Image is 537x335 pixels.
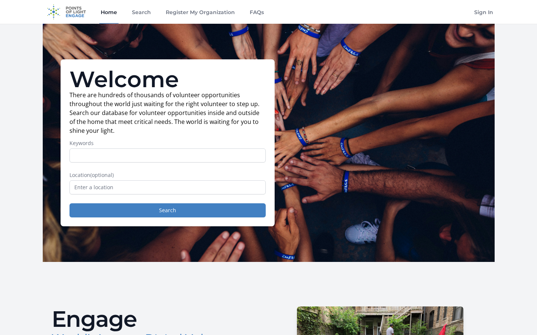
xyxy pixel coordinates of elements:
h1: Welcome [69,68,266,91]
input: Enter a location [69,180,266,194]
p: There are hundreds of thousands of volunteer opportunities throughout the world just waiting for ... [69,91,266,135]
button: Search [69,203,266,217]
h2: Engage [52,308,263,330]
label: Keywords [69,139,266,147]
span: (optional) [90,171,114,178]
label: Location [69,171,266,179]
